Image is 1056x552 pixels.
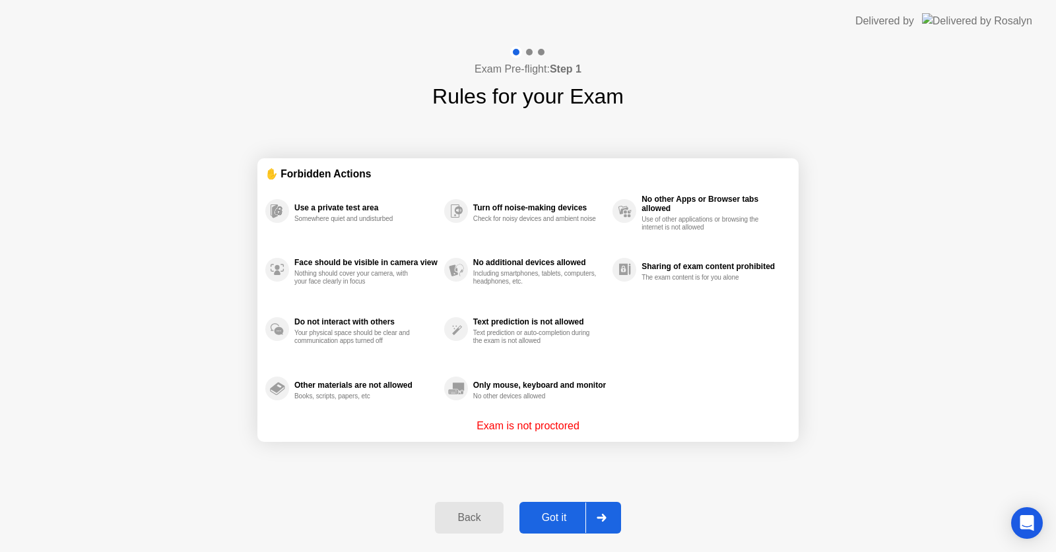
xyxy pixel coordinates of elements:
button: Got it [519,502,621,534]
div: ✋ Forbidden Actions [265,166,791,181]
div: Other materials are not allowed [294,381,438,390]
b: Step 1 [550,63,581,75]
div: Check for noisy devices and ambient noise [473,215,598,223]
div: Books, scripts, papers, etc [294,392,419,400]
h4: Exam Pre-flight: [475,61,581,77]
div: Including smartphones, tablets, computers, headphones, etc. [473,270,598,286]
div: Text prediction or auto-completion during the exam is not allowed [473,329,598,345]
div: Only mouse, keyboard and monitor [473,381,606,390]
div: Your physical space should be clear and communication apps turned off [294,329,419,345]
h1: Rules for your Exam [432,80,624,112]
div: Face should be visible in camera view [294,258,438,267]
div: No other Apps or Browser tabs allowed [642,195,784,213]
div: Turn off noise-making devices [473,203,606,212]
div: Open Intercom Messenger [1011,507,1043,539]
div: Back [439,512,499,524]
div: No other devices allowed [473,392,598,400]
div: Use of other applications or browsing the internet is not allowed [642,216,766,231]
div: Nothing should cover your camera, with your face clearly in focus [294,270,419,286]
div: Sharing of exam content prohibited [642,262,784,271]
div: Text prediction is not allowed [473,317,606,326]
p: Exam is not proctored [477,418,579,434]
div: Use a private test area [294,203,438,212]
div: Somewhere quiet and undisturbed [294,215,419,223]
div: Got it [523,512,585,524]
button: Back [435,502,503,534]
div: Delivered by [855,13,914,29]
div: Do not interact with others [294,317,438,326]
div: No additional devices allowed [473,258,606,267]
div: The exam content is for you alone [642,274,766,282]
img: Delivered by Rosalyn [922,13,1032,28]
